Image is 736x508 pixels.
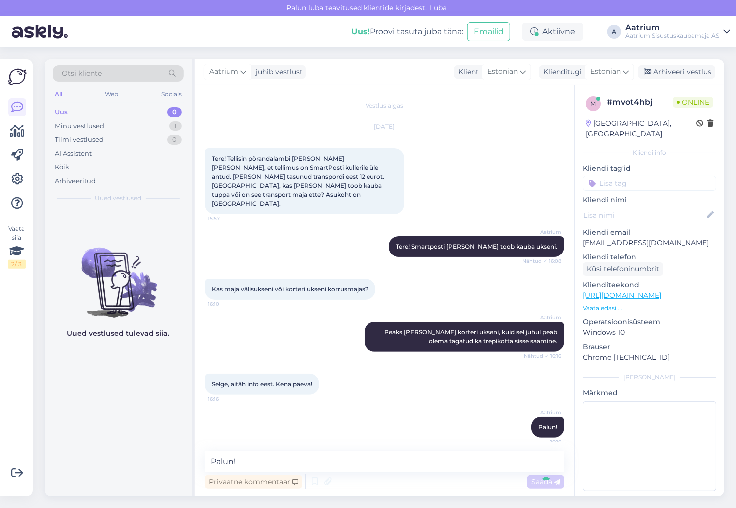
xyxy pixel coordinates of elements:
[625,24,730,40] a: AatriumAatrium Sisustuskaubamaja AS
[384,328,559,345] span: Peaks [PERSON_NAME] korteri ukseni, kuid sel juhul peab olema tagatud ka trepikotta sisse saamine.
[591,100,596,107] span: m
[638,65,715,79] div: Arhiveeri vestlus
[524,352,561,360] span: Nähtud ✓ 16:16
[583,280,716,290] p: Klienditeekond
[539,67,582,77] div: Klienditugi
[583,352,716,363] p: Chrome [TECHNICAL_ID]
[487,66,518,77] span: Estonian
[583,210,705,221] input: Lisa nimi
[583,176,716,191] input: Lisa tag
[427,3,450,12] span: Luba
[8,67,27,86] img: Askly Logo
[209,66,238,77] span: Aatrium
[62,68,102,79] span: Otsi kliente
[583,291,661,300] a: [URL][DOMAIN_NAME]
[8,224,26,269] div: Vaata siia
[524,314,561,321] span: Aatrium
[167,135,182,145] div: 0
[524,438,561,446] span: 16:16
[351,27,370,36] b: Uus!
[351,26,463,38] div: Proovi tasuta juba täna:
[208,215,245,222] span: 15:57
[212,285,368,293] span: Kas maja välisukseni või korteri ukseni korrusmajas?
[103,88,121,101] div: Web
[522,257,561,265] span: Nähtud ✓ 16:08
[55,135,104,145] div: Tiimi vestlused
[396,243,557,250] span: Tere! Smartposti [PERSON_NAME] toob kauba ukseni.
[583,195,716,205] p: Kliendi nimi
[55,149,92,159] div: AI Assistent
[454,67,479,77] div: Klient
[607,25,621,39] div: A
[524,228,561,236] span: Aatrium
[169,121,182,131] div: 1
[583,304,716,313] p: Vaata edasi ...
[590,66,621,77] span: Estonian
[55,176,96,186] div: Arhiveeritud
[522,23,583,41] div: Aktiivne
[252,67,303,77] div: juhib vestlust
[55,121,104,131] div: Minu vestlused
[55,107,68,117] div: Uus
[8,260,26,269] div: 2 / 3
[524,409,561,416] span: Aatrium
[467,22,510,41] button: Emailid
[583,342,716,352] p: Brauser
[67,328,170,339] p: Uued vestlused tulevad siia.
[583,238,716,248] p: [EMAIL_ADDRESS][DOMAIN_NAME]
[586,118,696,139] div: [GEOGRAPHIC_DATA], [GEOGRAPHIC_DATA]
[673,97,713,108] span: Online
[583,163,716,174] p: Kliendi tag'id
[55,162,69,172] div: Kõik
[205,122,564,131] div: [DATE]
[583,227,716,238] p: Kliendi email
[625,32,719,40] div: Aatrium Sisustuskaubamaja AS
[583,327,716,338] p: Windows 10
[208,300,245,308] span: 16:10
[53,88,64,101] div: All
[583,148,716,157] div: Kliendi info
[583,252,716,262] p: Kliendi telefon
[205,101,564,110] div: Vestlus algas
[583,262,663,276] div: Küsi telefoninumbrit
[212,380,312,388] span: Selge, aitäh info eest. Kena päeva!
[625,24,719,32] div: Aatrium
[538,423,557,431] span: Palun!
[208,395,245,403] span: 16:16
[583,373,716,382] div: [PERSON_NAME]
[45,230,192,319] img: No chats
[583,388,716,398] p: Märkmed
[95,194,142,203] span: Uued vestlused
[607,96,673,108] div: # mvot4hbj
[583,317,716,327] p: Operatsioonisüsteem
[212,155,386,207] span: Tere! Tellisin põrandalambi [PERSON_NAME] [PERSON_NAME], et tellimus on SmartPosti kullerile üle ...
[159,88,184,101] div: Socials
[167,107,182,117] div: 0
